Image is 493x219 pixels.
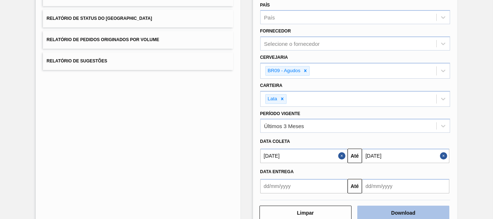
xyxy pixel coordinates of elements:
[338,149,348,163] button: Close
[260,83,283,88] label: Carteira
[260,169,294,174] span: Data entrega
[260,111,300,116] label: Período Vigente
[348,179,362,193] button: Até
[47,58,107,63] span: Relatório de Sugestões
[266,66,302,75] div: BR09 - Agudos
[47,16,152,21] span: Relatório de Status do [GEOGRAPHIC_DATA]
[362,149,449,163] input: dd/mm/yyyy
[440,149,449,163] button: Close
[260,29,291,34] label: Fornecedor
[264,123,304,129] div: Últimos 3 Meses
[264,14,275,21] div: País
[362,179,449,193] input: dd/mm/yyyy
[260,55,288,60] label: Cervejaria
[260,149,348,163] input: dd/mm/yyyy
[47,37,159,42] span: Relatório de Pedidos Originados por Volume
[348,149,362,163] button: Até
[264,41,320,47] div: Selecione o fornecedor
[260,179,348,193] input: dd/mm/yyyy
[260,3,270,8] label: País
[43,10,233,27] button: Relatório de Status do [GEOGRAPHIC_DATA]
[43,31,233,49] button: Relatório de Pedidos Originados por Volume
[266,95,278,104] div: Lata
[260,139,290,144] span: Data coleta
[43,52,233,70] button: Relatório de Sugestões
